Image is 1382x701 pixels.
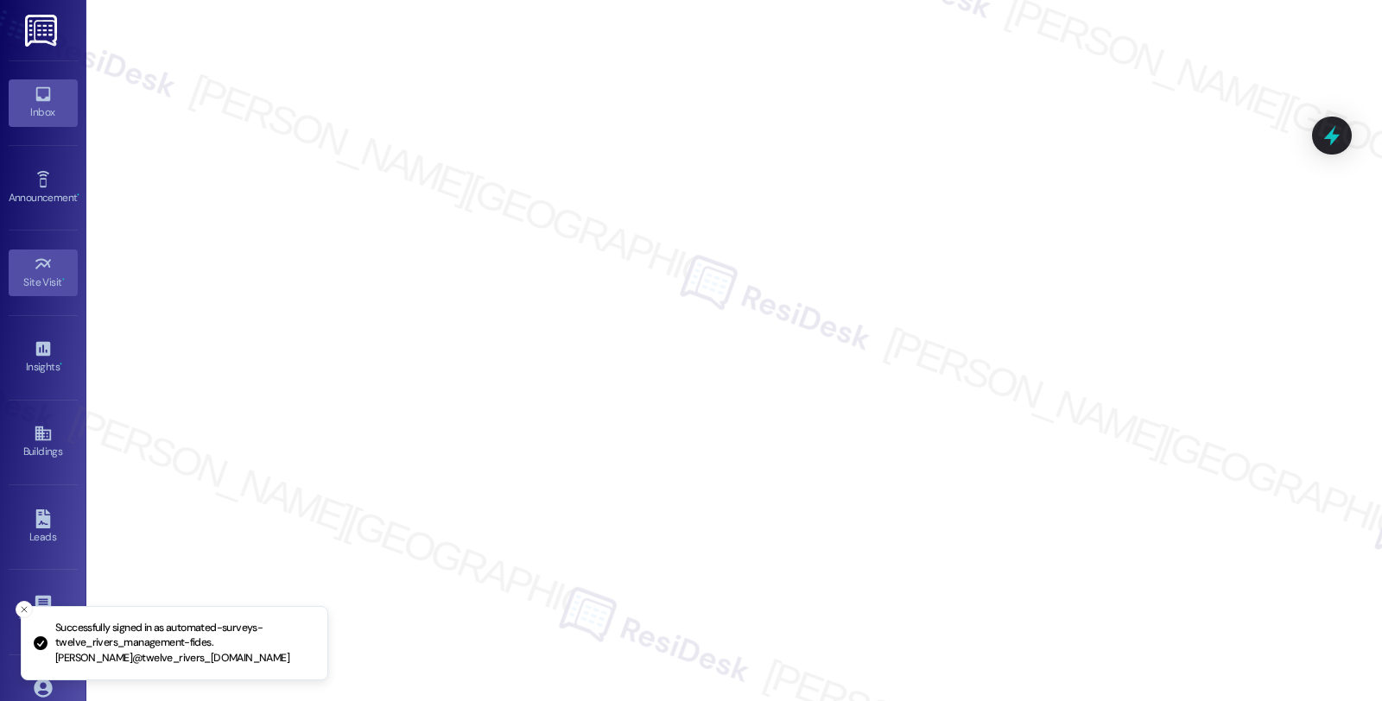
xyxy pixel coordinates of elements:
[9,504,78,551] a: Leads
[16,601,33,618] button: Close toast
[55,621,314,666] p: Successfully signed in as automated-surveys-twelve_rivers_management-fides.[PERSON_NAME]@twelve_r...
[9,249,78,296] a: Site Visit •
[62,274,65,286] span: •
[9,334,78,381] a: Insights •
[25,15,60,47] img: ResiDesk Logo
[9,589,78,635] a: Templates •
[60,358,62,370] span: •
[9,79,78,126] a: Inbox
[9,419,78,465] a: Buildings
[77,189,79,201] span: •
